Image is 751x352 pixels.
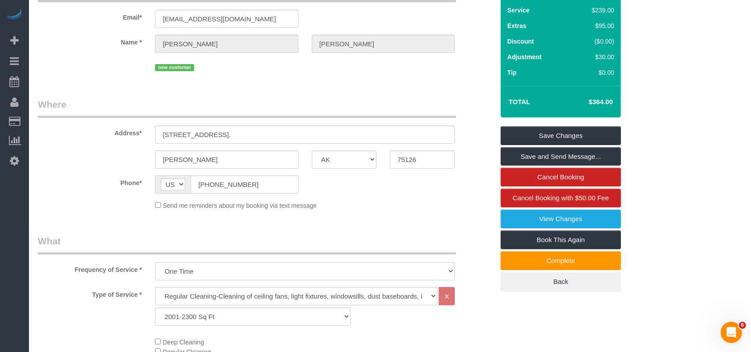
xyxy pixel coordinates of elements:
label: Discount [507,37,534,46]
span: Send me reminders about my booking via text message [163,202,317,209]
span: new customer [155,64,194,71]
a: Save Changes [501,126,621,145]
label: Frequency of Service * [31,262,148,274]
iframe: Intercom live chat [721,322,742,343]
a: Cancel Booking [501,168,621,186]
label: Adjustment [507,53,542,61]
label: Tip [507,68,517,77]
a: Complete [501,251,621,270]
div: $0.00 [573,68,614,77]
div: ($0.00) [573,37,614,46]
span: Cancel Booking with $50.00 Fee [513,194,609,202]
input: City* [155,150,298,169]
h4: $364.00 [562,98,613,106]
img: Automaid Logo [5,9,23,21]
a: Save and Send Message... [501,147,621,166]
input: First Name* [155,35,298,53]
legend: What [38,235,456,255]
span: Deep Cleaning [163,339,204,346]
span: 6 [739,322,746,329]
input: Phone* [191,175,298,194]
a: View Changes [501,210,621,228]
a: Cancel Booking with $50.00 Fee [501,189,621,207]
legend: Where [38,98,456,118]
label: Phone* [31,175,148,187]
a: Book This Again [501,231,621,249]
label: Address* [31,125,148,138]
label: Extras [507,21,527,30]
label: Email* [31,10,148,22]
label: Type of Service * [31,287,148,299]
input: Email* [155,10,298,28]
strong: Total [509,98,531,105]
label: Name * [31,35,148,47]
div: $239.00 [573,6,614,15]
div: $30.00 [573,53,614,61]
label: Service [507,6,530,15]
a: Back [501,272,621,291]
input: Last Name* [312,35,455,53]
input: Zip Code* [390,150,455,169]
div: $95.00 [573,21,614,30]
